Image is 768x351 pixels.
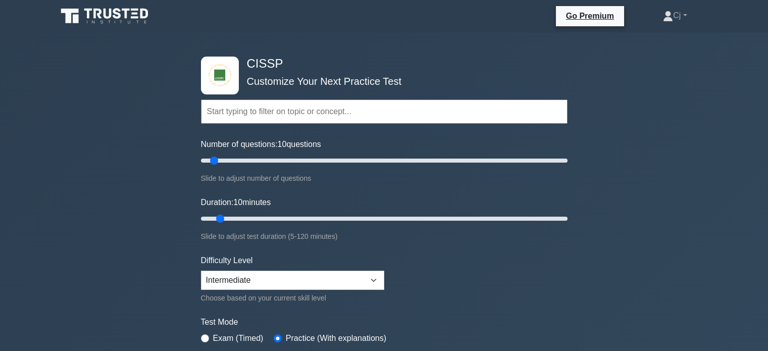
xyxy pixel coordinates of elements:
[201,316,568,328] label: Test Mode
[201,292,384,304] div: Choose based on your current skill level
[639,6,711,26] a: Cj
[201,138,321,151] label: Number of questions: questions
[201,99,568,124] input: Start typing to filter on topic or concept...
[213,332,264,344] label: Exam (Timed)
[233,198,242,207] span: 10
[201,172,568,184] div: Slide to adjust number of questions
[560,10,620,22] a: Go Premium
[201,230,568,242] div: Slide to adjust test duration (5-120 minutes)
[243,57,518,71] h4: CISSP
[201,255,253,267] label: Difficulty Level
[201,196,271,209] label: Duration: minutes
[278,140,287,148] span: 10
[286,332,386,344] label: Practice (With explanations)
